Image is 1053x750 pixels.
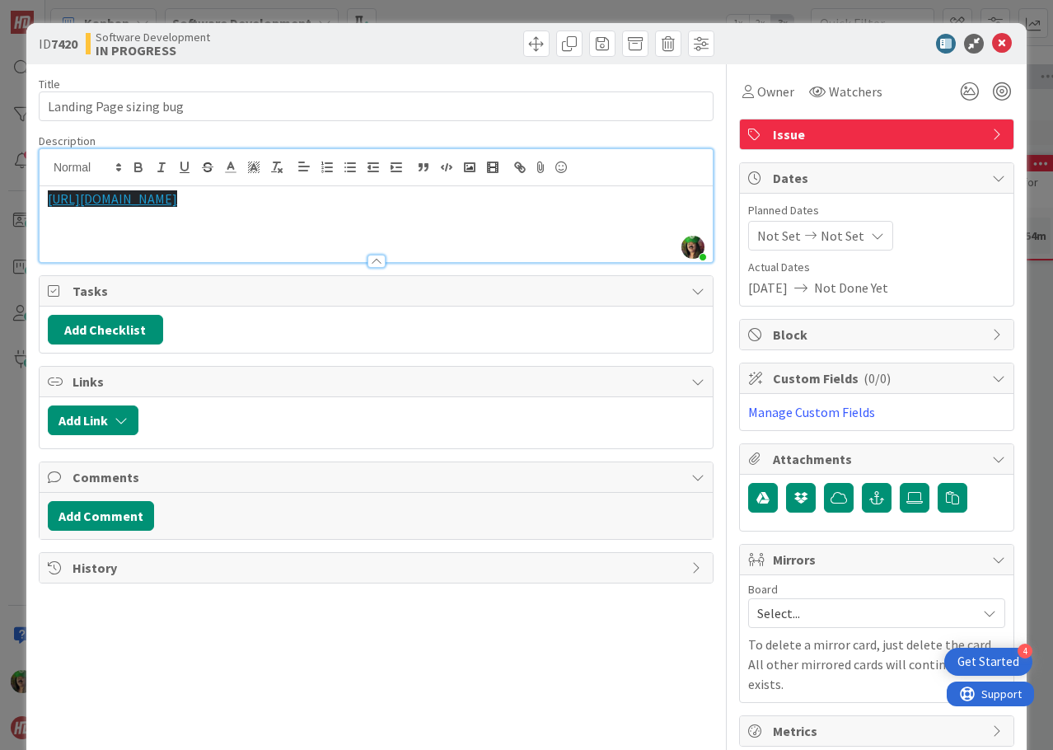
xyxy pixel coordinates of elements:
button: Add Link [48,405,138,435]
div: 4 [1018,644,1032,659]
span: Attachments [773,449,984,469]
a: Manage Custom Fields [748,404,875,420]
span: Dates [773,168,984,188]
input: type card name here... [39,91,714,121]
span: Custom Fields [773,368,984,388]
span: Description [39,134,96,148]
span: ID [39,34,77,54]
span: Not Done Yet [814,278,888,298]
span: Block [773,325,984,345]
button: Add Comment [48,501,154,531]
span: Metrics [773,721,984,741]
span: ( 0/0 ) [863,370,891,387]
span: Watchers [829,82,882,101]
span: Support [35,2,75,22]
span: Issue [773,124,984,144]
span: Comments [73,467,683,487]
span: Not Set [821,226,864,246]
b: IN PROGRESS [96,44,210,57]
p: To delete a mirror card, just delete the card. All other mirrored cards will continue to exists. [748,635,1005,694]
span: Actual Dates [748,259,1005,276]
span: Tasks [73,281,683,301]
span: Select... [757,602,968,625]
span: Software Development [96,30,210,44]
img: zMbp8UmSkcuFrGHA6WMwLokxENeDinhm.jpg [681,236,704,259]
span: [DATE] [748,278,788,298]
span: Mirrors [773,550,984,570]
b: 7420 [51,35,77,52]
span: Owner [757,82,794,101]
label: Title [39,77,60,91]
span: Links [73,372,683,391]
span: Not Set [757,226,801,246]
span: Planned Dates [748,202,1005,219]
span: Board [748,584,778,595]
div: Get Started [957,654,1019,670]
button: Add Checklist [48,315,163,345]
div: Open Get Started checklist, remaining modules: 4 [944,648,1032,676]
a: [URL][DOMAIN_NAME] [48,190,177,207]
span: History [73,558,683,578]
